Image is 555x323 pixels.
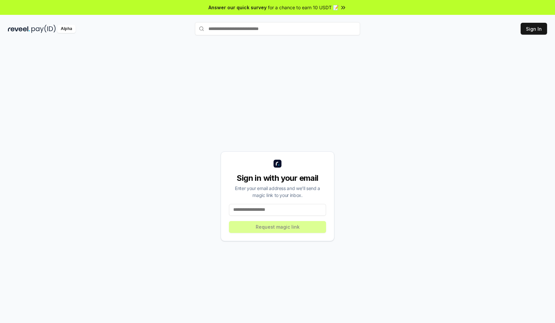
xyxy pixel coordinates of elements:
[8,25,30,33] img: reveel_dark
[268,4,339,11] span: for a chance to earn 10 USDT 📝
[521,23,547,35] button: Sign In
[274,160,281,168] img: logo_small
[208,4,267,11] span: Answer our quick survey
[31,25,56,33] img: pay_id
[229,185,326,199] div: Enter your email address and we’ll send a magic link to your inbox.
[229,173,326,183] div: Sign in with your email
[57,25,76,33] div: Alpha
